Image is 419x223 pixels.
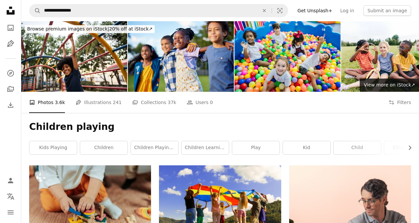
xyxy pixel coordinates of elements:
[4,83,17,96] a: Collections
[76,92,122,113] a: Illustrations 241
[187,92,213,113] a: Users 0
[232,141,280,154] a: play
[21,21,159,37] a: Browse premium images on iStock|20% off at iStock↗
[4,174,17,187] a: Log in / Sign up
[80,141,128,154] a: children
[29,4,41,17] button: Search Unsplash
[113,99,122,106] span: 241
[131,141,178,154] a: children playing outside
[389,92,411,113] button: Filters
[293,5,336,16] a: Get Unsplash+
[4,67,17,80] a: Explore
[29,141,77,154] a: kids playing
[336,5,358,16] a: Log in
[4,37,17,50] a: Illustrations
[4,206,17,219] button: Menu
[159,203,281,209] a: group of women standing on green grass field during daytime
[4,98,17,112] a: Download History
[29,4,288,17] form: Find visuals sitewide
[272,4,288,17] button: Visual search
[257,4,272,17] button: Clear
[363,5,411,16] button: Submit an image
[404,141,411,154] button: scroll list to the right
[29,121,411,133] h1: Children playing
[27,26,153,31] span: 20% off at iStock ↗
[364,82,415,87] span: View more on iStock ↗
[283,141,330,154] a: kid
[21,21,127,92] img: Portrait of a boy playing on jungle gym on a playground
[235,21,340,92] img: Portrait of children playing on ball pool in the school playroom
[27,26,109,31] span: Browse premium images on iStock |
[182,141,229,154] a: children learning
[210,99,213,106] span: 0
[4,21,17,34] a: Photos
[4,190,17,203] button: Language
[132,92,176,113] a: Collections 37k
[360,79,419,92] a: View more on iStock↗
[29,203,151,209] a: a child playing with wooden toys on the floor
[168,99,176,106] span: 37k
[334,141,381,154] a: child
[128,21,234,92] img: Multiethnic group of children friends enjoy together while hugging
